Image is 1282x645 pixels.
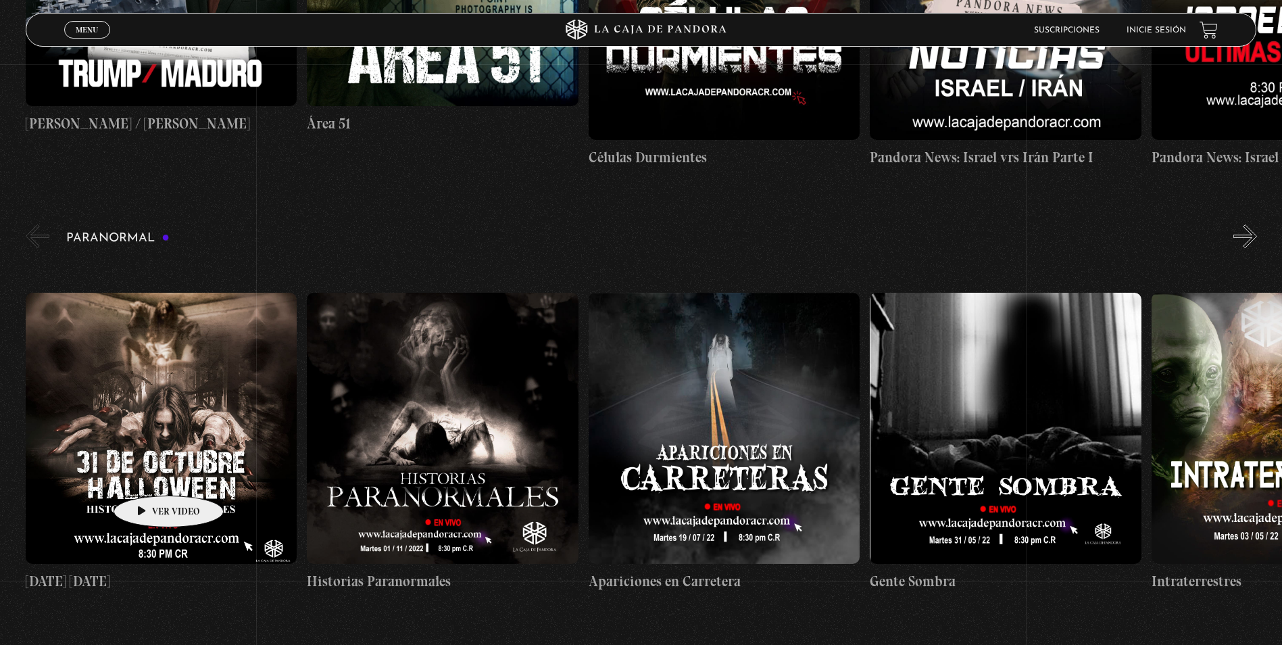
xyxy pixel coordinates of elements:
[1200,21,1218,39] a: View your shopping cart
[870,571,1141,592] h4: Gente Sombra
[589,258,860,626] a: Apariciones en Carretera
[66,232,170,245] h3: Paranormal
[589,571,860,592] h4: Apariciones en Carretera
[307,258,578,626] a: Historias Paranormales
[307,113,578,135] h4: Área 51
[26,224,49,248] button: Previous
[1233,224,1257,248] button: Next
[26,258,297,626] a: [DATE] [DATE]
[26,113,297,135] h4: [PERSON_NAME] / [PERSON_NAME]
[1127,26,1186,34] a: Inicie sesión
[72,37,103,47] span: Cerrar
[870,147,1141,168] h4: Pandora News: Israel vrs Irán Parte I
[1034,26,1100,34] a: Suscripciones
[870,258,1141,626] a: Gente Sombra
[307,571,578,592] h4: Historias Paranormales
[76,26,98,34] span: Menu
[26,571,297,592] h4: [DATE] [DATE]
[589,147,860,168] h4: Células Durmientes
